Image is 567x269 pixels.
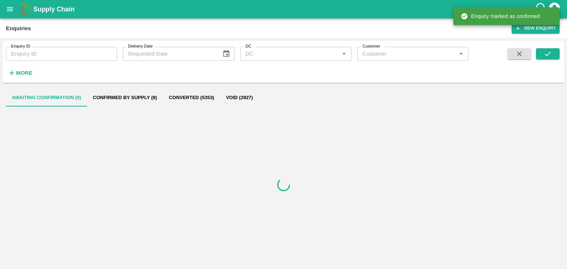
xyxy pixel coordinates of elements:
label: Customer [362,43,380,49]
label: Enquiry ID [11,43,30,49]
button: Void (2927) [220,89,259,106]
label: DC [245,43,251,49]
input: Enquiry ID [6,47,117,61]
div: customer-support [535,3,548,16]
button: Open [339,49,349,59]
button: Awaiting confirmation (0) [6,89,87,106]
div: account of current user [548,1,561,17]
input: DC [243,49,337,59]
b: Supply Chain [33,6,75,13]
strong: More [16,70,32,76]
button: Converted (5353) [163,89,220,106]
button: More [6,67,34,79]
input: Requested Date [123,47,216,61]
div: Enquiries [6,24,31,33]
img: logo [18,2,33,17]
label: Delivery Date [128,43,153,49]
button: Open [456,49,466,59]
div: Enquiry marked as confirmed [461,10,540,23]
button: Confirmed by supply (8) [87,89,163,106]
button: open drawer [1,1,18,18]
button: Choose date [219,47,233,61]
button: New Enquiry [512,23,560,34]
input: Customer [360,49,454,59]
a: Supply Chain [33,4,535,14]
